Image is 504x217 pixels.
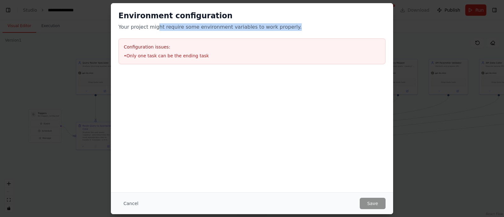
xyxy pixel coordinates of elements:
button: Cancel [118,198,143,209]
button: Save [360,198,386,209]
h3: Configuration issues: [124,44,380,50]
p: Your project might require some environment variables to work properly. [118,23,386,31]
li: • Only one task can be the ending task [124,53,380,59]
h2: Environment configuration [118,11,386,21]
